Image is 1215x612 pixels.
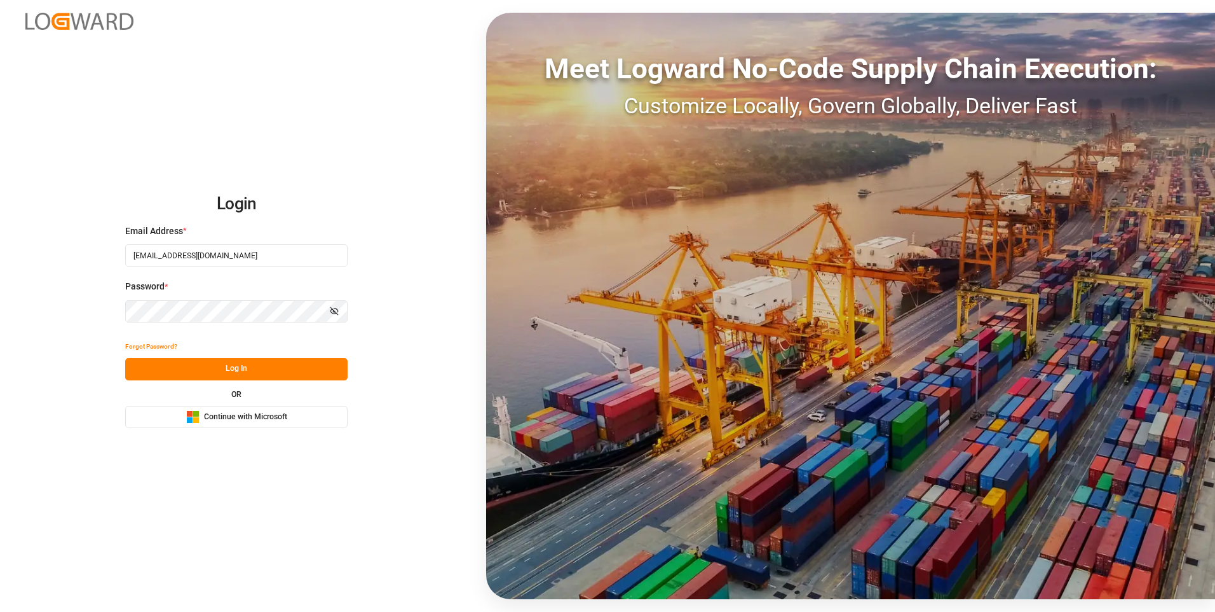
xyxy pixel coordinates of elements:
[125,184,348,225] h2: Login
[125,336,177,358] button: Forgot Password?
[204,412,287,423] span: Continue with Microsoft
[125,244,348,267] input: Enter your email
[486,90,1215,122] div: Customize Locally, Govern Globally, Deliver Fast
[125,406,348,428] button: Continue with Microsoft
[486,48,1215,90] div: Meet Logward No-Code Supply Chain Execution:
[125,225,183,238] span: Email Address
[125,358,348,380] button: Log In
[231,391,241,398] small: OR
[25,13,133,30] img: Logward_new_orange.png
[125,280,165,293] span: Password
